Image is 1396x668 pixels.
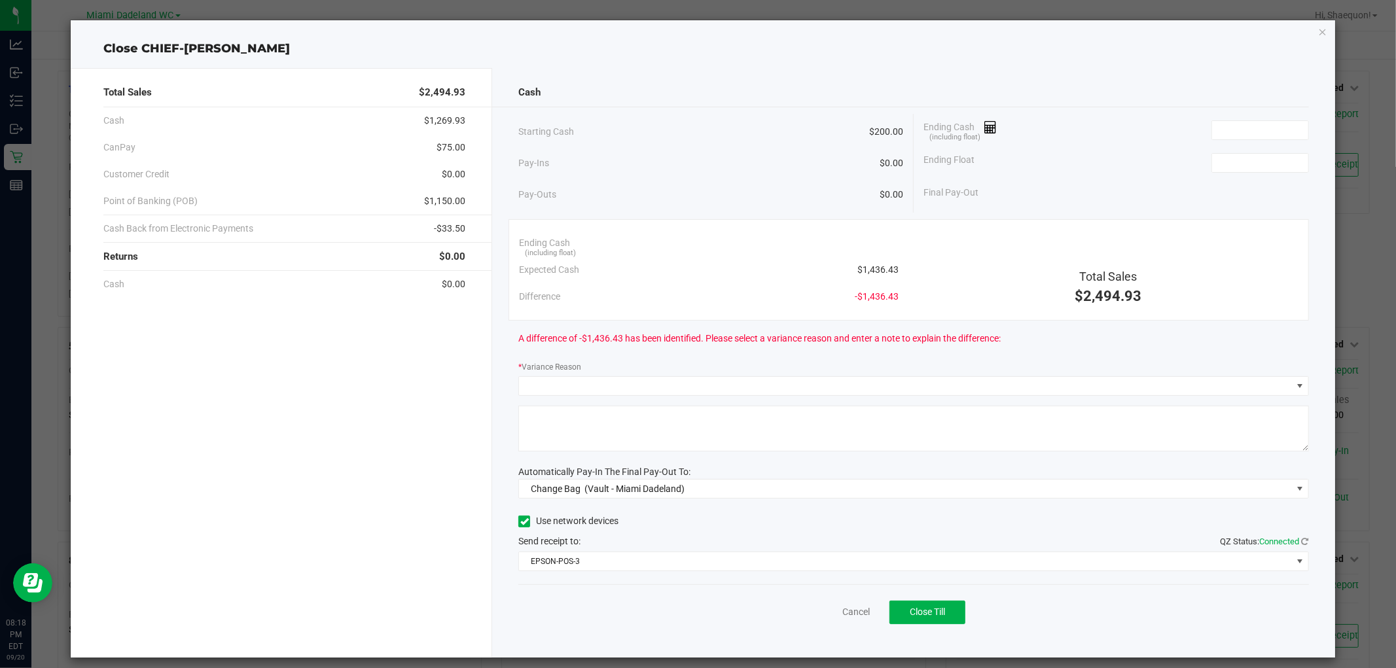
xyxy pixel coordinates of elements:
span: $75.00 [437,141,465,154]
span: Total Sales [1079,270,1137,283]
span: Point of Banking (POB) [103,194,198,208]
span: (including float) [929,132,980,143]
span: Send receipt to: [518,536,581,546]
span: $1,150.00 [424,194,465,208]
span: Close Till [910,606,945,617]
span: Starting Cash [518,125,574,139]
iframe: Resource center [13,563,52,603]
span: $200.00 [869,125,903,139]
span: $1,436.43 [857,263,899,277]
div: Returns [103,243,465,271]
label: Use network devices [518,514,618,528]
span: Pay-Ins [518,156,549,170]
span: A difference of -$1,436.43 has been identified. Please select a variance reason and enter a note ... [518,332,1001,345]
span: $0.00 [442,167,465,181]
span: Pay-Outs [518,188,556,202]
span: Final Pay-Out [923,186,978,200]
span: $2,494.93 [1075,288,1141,304]
span: Cash [103,114,124,128]
span: Total Sales [103,85,152,100]
span: Ending Float [923,153,975,173]
span: Expected Cash [519,263,579,277]
span: Change Bag [531,483,581,494]
span: QZ Status: [1221,536,1309,546]
span: $0.00 [439,249,465,264]
span: EPSON-POS-3 [519,552,1291,571]
span: Cash [103,277,124,291]
span: (including float) [526,248,577,259]
div: Close CHIEF-[PERSON_NAME] [71,40,1334,58]
span: $0.00 [442,277,465,291]
span: CanPay [103,141,135,154]
a: Cancel [842,605,870,619]
span: -$1,436.43 [855,290,899,304]
button: Close Till [889,601,965,624]
span: (Vault - Miami Dadeland) [584,483,685,494]
span: $2,494.93 [419,85,465,100]
span: $1,269.93 [424,114,465,128]
span: Cash [518,85,541,100]
span: Cash Back from Electronic Payments [103,222,253,236]
span: $0.00 [880,156,903,170]
span: Automatically Pay-In The Final Pay-Out To: [518,466,690,477]
span: Connected [1260,536,1300,546]
span: Ending Cash [519,236,570,250]
label: Variance Reason [518,361,581,373]
span: Customer Credit [103,167,170,181]
span: $0.00 [880,188,903,202]
span: Difference [519,290,560,304]
span: -$33.50 [434,222,465,236]
span: Ending Cash [923,120,997,140]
